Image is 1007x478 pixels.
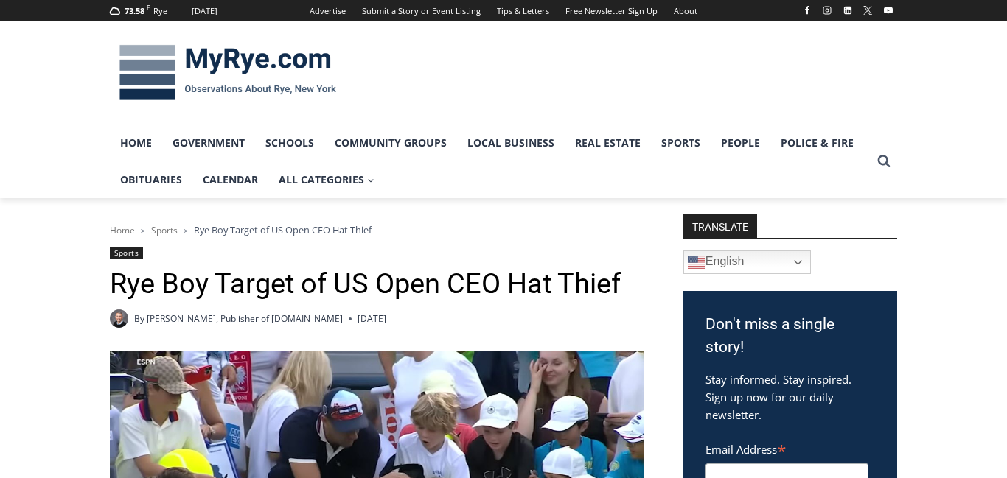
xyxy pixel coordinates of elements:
a: All Categories [268,161,385,198]
a: Home [110,124,162,161]
button: View Search Form [871,148,897,175]
a: YouTube [879,1,897,19]
a: People [711,124,770,161]
img: en [688,253,705,271]
span: > [184,225,188,236]
div: Rye [153,4,167,18]
a: Obituaries [110,161,192,198]
time: [DATE] [358,312,386,326]
span: 73.58 [125,5,144,16]
h3: Don't miss a single story! [705,313,875,359]
h1: Rye Boy Target of US Open CEO Hat Thief [110,267,644,301]
a: Author image [110,309,128,328]
a: Schools [255,124,324,161]
span: > [141,225,145,236]
div: [DATE] [192,4,217,18]
nav: Primary Navigation [110,124,871,199]
a: Local Business [457,124,565,161]
img: MyRye.com [110,35,346,111]
span: F [147,3,150,11]
strong: TRANSLATE [683,214,757,238]
a: Sports [151,224,178,236]
a: [PERSON_NAME], Publisher of [DOMAIN_NAME] [147,312,343,325]
a: Real Estate [565,124,651,161]
a: English [683,250,811,274]
a: Linkedin [839,1,857,19]
a: Home [110,224,135,236]
a: Government [162,124,255,161]
a: Community Groups [324,124,457,161]
a: X [859,1,877,19]
a: Sports [110,247,143,259]
a: Police & Fire [770,124,864,161]
label: Email Address [705,435,868,461]
span: All Categories [279,172,374,188]
a: Sports [651,124,711,161]
a: Facebook [798,1,816,19]
span: Rye Boy Target of US Open CEO Hat Thief [194,223,372,236]
a: Instagram [818,1,836,19]
span: By [134,312,144,326]
p: Stay informed. Stay inspired. Sign up now for our daily newsletter. [705,370,875,423]
a: Calendar [192,161,268,198]
nav: Breadcrumbs [110,222,644,237]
